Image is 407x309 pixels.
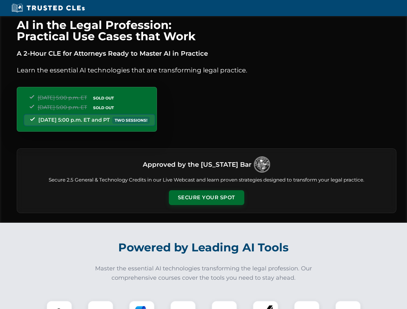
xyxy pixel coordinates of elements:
button: Secure Your Spot [169,190,244,205]
p: Secure 2.5 General & Technology Credits in our Live Webcast and learn proven strategies designed ... [25,176,388,184]
h1: AI in the Legal Profession: Practical Use Cases that Work [17,19,396,42]
p: Learn the essential AI technologies that are transforming legal practice. [17,65,396,75]
span: SOLD OUT [91,104,116,111]
img: Trusted CLEs [10,3,87,13]
h2: Powered by Leading AI Tools [25,236,382,259]
span: SOLD OUT [91,95,116,101]
img: Logo [254,156,270,173]
span: [DATE] 5:00 p.m. ET [38,95,87,101]
span: [DATE] 5:00 p.m. ET [38,104,87,110]
h3: Approved by the [US_STATE] Bar [143,159,251,170]
p: A 2-Hour CLE for Attorneys Ready to Master AI in Practice [17,48,396,59]
p: Master the essential AI technologies transforming the legal profession. Our comprehensive courses... [91,264,316,283]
